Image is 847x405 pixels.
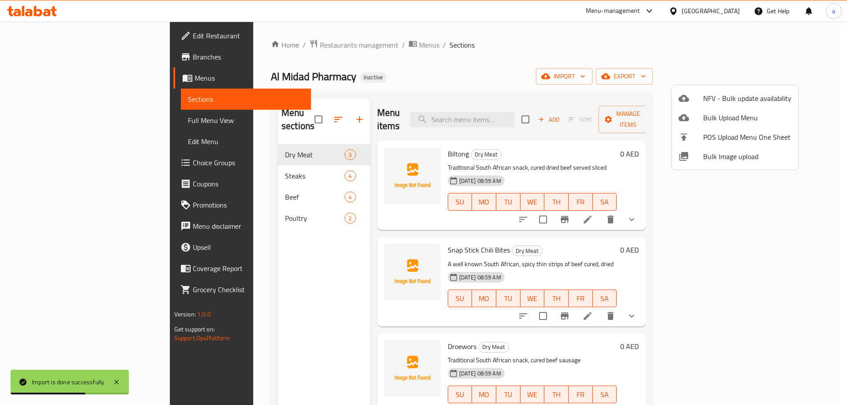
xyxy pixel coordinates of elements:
span: POS Upload Menu One Sheet [703,132,791,142]
li: Upload bulk menu [671,108,798,127]
span: Bulk Upload Menu [703,112,791,123]
span: NFV - Bulk update availability [703,93,791,104]
li: NFV - Bulk update availability [671,89,798,108]
div: Import is done successfully [32,377,104,387]
span: Bulk Image upload [703,151,791,162]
